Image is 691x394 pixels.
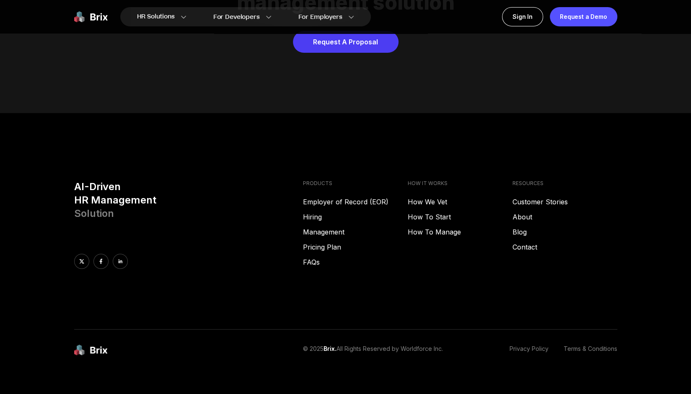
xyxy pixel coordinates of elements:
a: How We Vet [408,197,512,207]
a: Sign In [502,7,543,26]
span: For Employers [298,13,342,21]
span: For Developers [213,13,260,21]
a: FAQs [303,257,408,267]
a: About [512,212,617,222]
span: Solution [74,207,114,219]
img: brix [74,345,108,356]
a: Request A Proposal [293,31,399,53]
a: Management [303,227,408,237]
p: © 2025 All Rights Reserved by Worldforce Inc. [303,345,443,356]
h4: RESOURCES [512,180,617,187]
a: How To Manage [408,227,512,237]
h4: PRODUCTS [303,180,408,187]
a: Pricing Plan [303,242,408,252]
a: Blog [512,227,617,237]
h4: HOW IT WORKS [408,180,512,187]
a: Terms & Conditions [564,345,617,356]
a: Request a Demo [550,7,617,26]
h3: AI-Driven HR Management [74,180,297,220]
a: Contact [512,242,617,252]
span: Brix. [324,345,336,352]
span: HR Solutions [137,10,175,23]
a: Customer Stories [512,197,617,207]
a: Privacy Policy [510,345,549,356]
a: Hiring [303,212,408,222]
a: Employer of Record (EOR) [303,197,408,207]
a: How To Start [408,212,512,222]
